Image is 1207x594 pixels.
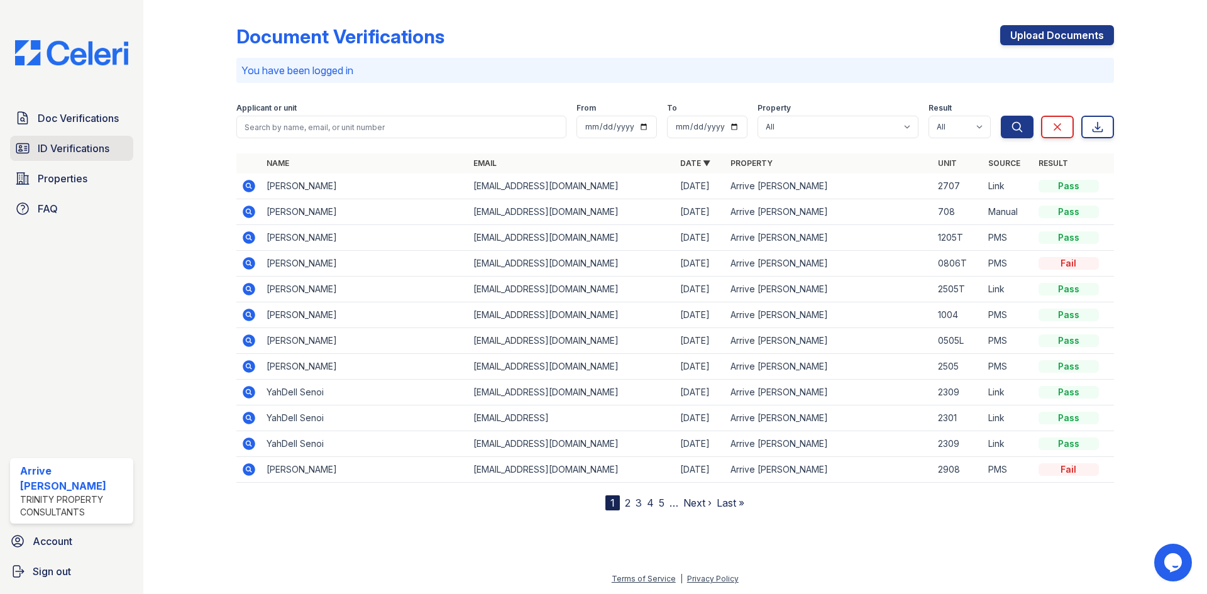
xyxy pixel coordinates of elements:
td: Arrive [PERSON_NAME] [725,251,932,277]
span: … [670,495,678,510]
div: Pass [1039,386,1099,399]
div: Pass [1039,334,1099,347]
a: Result [1039,158,1068,168]
td: Arrive [PERSON_NAME] [725,354,932,380]
div: Trinity Property Consultants [20,493,128,519]
span: Account [33,534,72,549]
td: [PERSON_NAME] [262,457,468,483]
td: Link [983,405,1033,431]
td: YahDell Senoi [262,380,468,405]
td: 1205T [933,225,983,251]
td: YahDell Senoi [262,431,468,457]
a: ID Verifications [10,136,133,161]
td: [PERSON_NAME] [262,225,468,251]
a: Last » [717,497,744,509]
span: Sign out [33,564,71,579]
div: Pass [1039,206,1099,218]
td: 0505L [933,328,983,354]
td: Link [983,431,1033,457]
td: [EMAIL_ADDRESS] [468,405,675,431]
label: Applicant or unit [236,103,297,113]
div: Arrive [PERSON_NAME] [20,463,128,493]
td: [EMAIL_ADDRESS][DOMAIN_NAME] [468,173,675,199]
td: [DATE] [675,199,725,225]
div: Pass [1039,180,1099,192]
td: Arrive [PERSON_NAME] [725,405,932,431]
div: | [680,574,683,583]
td: [PERSON_NAME] [262,199,468,225]
td: Arrive [PERSON_NAME] [725,225,932,251]
div: Pass [1039,231,1099,244]
td: Arrive [PERSON_NAME] [725,199,932,225]
td: [DATE] [675,457,725,483]
td: [DATE] [675,251,725,277]
span: Properties [38,171,87,186]
td: [EMAIL_ADDRESS][DOMAIN_NAME] [468,380,675,405]
td: [EMAIL_ADDRESS][DOMAIN_NAME] [468,328,675,354]
a: Date ▼ [680,158,710,168]
td: 708 [933,199,983,225]
td: [PERSON_NAME] [262,354,468,380]
div: Pass [1039,283,1099,295]
div: Pass [1039,437,1099,450]
td: PMS [983,251,1033,277]
td: [DATE] [675,302,725,328]
td: Arrive [PERSON_NAME] [725,457,932,483]
a: Account [5,529,138,554]
label: Result [929,103,952,113]
a: Privacy Policy [687,574,739,583]
td: 2707 [933,173,983,199]
td: PMS [983,328,1033,354]
a: 3 [636,497,642,509]
div: 1 [605,495,620,510]
img: CE_Logo_Blue-a8612792a0a2168367f1c8372b55b34899dd931a85d93a1a3d3e32e68fde9ad4.png [5,40,138,65]
td: Link [983,277,1033,302]
div: Pass [1039,309,1099,321]
a: Unit [938,158,957,168]
td: [EMAIL_ADDRESS][DOMAIN_NAME] [468,225,675,251]
td: YahDell Senoi [262,405,468,431]
a: 5 [659,497,664,509]
a: Sign out [5,559,138,584]
td: [EMAIL_ADDRESS][DOMAIN_NAME] [468,354,675,380]
a: Source [988,158,1020,168]
td: PMS [983,354,1033,380]
div: Pass [1039,360,1099,373]
a: Doc Verifications [10,106,133,131]
td: [DATE] [675,173,725,199]
td: 2505 [933,354,983,380]
td: [EMAIL_ADDRESS][DOMAIN_NAME] [468,251,675,277]
td: [PERSON_NAME] [262,277,468,302]
label: To [667,103,677,113]
span: ID Verifications [38,141,109,156]
td: Link [983,380,1033,405]
td: [PERSON_NAME] [262,328,468,354]
td: 2309 [933,431,983,457]
td: 0806T [933,251,983,277]
label: From [576,103,596,113]
td: 2908 [933,457,983,483]
td: Manual [983,199,1033,225]
a: 2 [625,497,631,509]
input: Search by name, email, or unit number [236,116,566,138]
div: Document Verifications [236,25,444,48]
td: Arrive [PERSON_NAME] [725,173,932,199]
span: Doc Verifications [38,111,119,126]
iframe: chat widget [1154,544,1194,581]
td: [EMAIL_ADDRESS][DOMAIN_NAME] [468,302,675,328]
td: [PERSON_NAME] [262,173,468,199]
a: Properties [10,166,133,191]
div: Fail [1039,463,1099,476]
td: [DATE] [675,431,725,457]
td: 2301 [933,405,983,431]
span: FAQ [38,201,58,216]
div: Fail [1039,257,1099,270]
td: Arrive [PERSON_NAME] [725,277,932,302]
td: [PERSON_NAME] [262,251,468,277]
td: Arrive [PERSON_NAME] [725,380,932,405]
td: [EMAIL_ADDRESS][DOMAIN_NAME] [468,431,675,457]
td: [DATE] [675,405,725,431]
a: Email [473,158,497,168]
td: Arrive [PERSON_NAME] [725,328,932,354]
a: Terms of Service [612,574,676,583]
